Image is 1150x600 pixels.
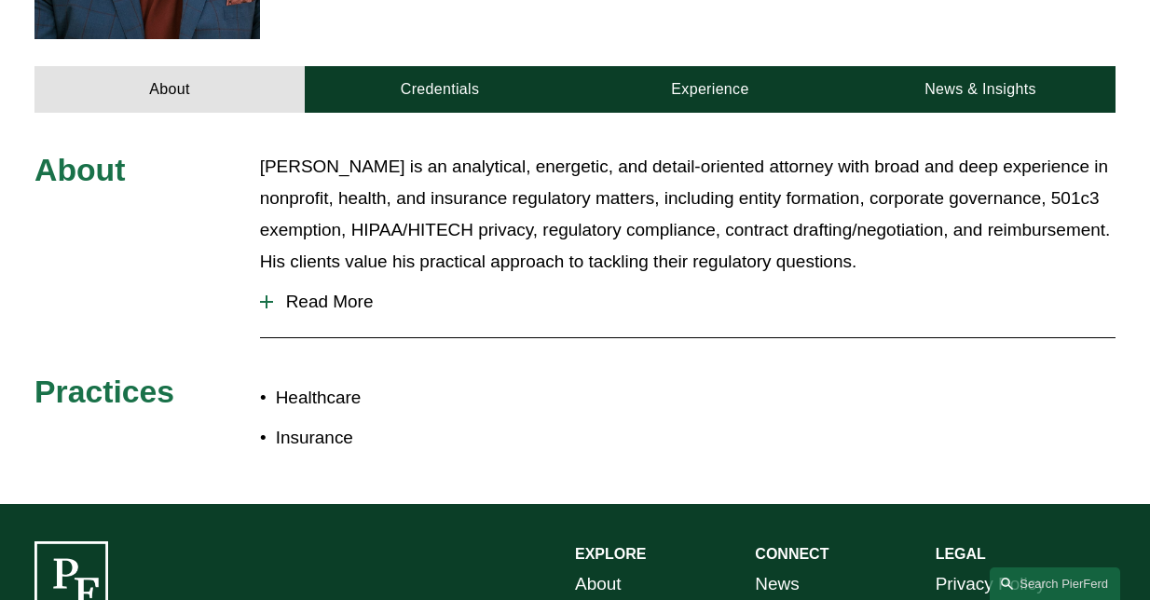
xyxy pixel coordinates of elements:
a: Search this site [990,567,1120,600]
p: Insurance [276,422,575,454]
span: Practices [34,374,174,409]
strong: CONNECT [755,546,828,562]
a: Experience [575,66,845,113]
strong: LEGAL [936,546,986,562]
a: News [755,568,799,600]
strong: EXPLORE [575,546,646,562]
p: Healthcare [276,382,575,414]
a: Privacy Policy [936,568,1046,600]
a: About [34,66,305,113]
a: News & Insights [845,66,1116,113]
span: Read More [273,292,1116,312]
button: Read More [260,278,1116,326]
span: About [34,152,125,187]
a: About [575,568,622,600]
p: [PERSON_NAME] is an analytical, energetic, and detail-oriented attorney with broad and deep exper... [260,151,1116,279]
a: Credentials [305,66,575,113]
